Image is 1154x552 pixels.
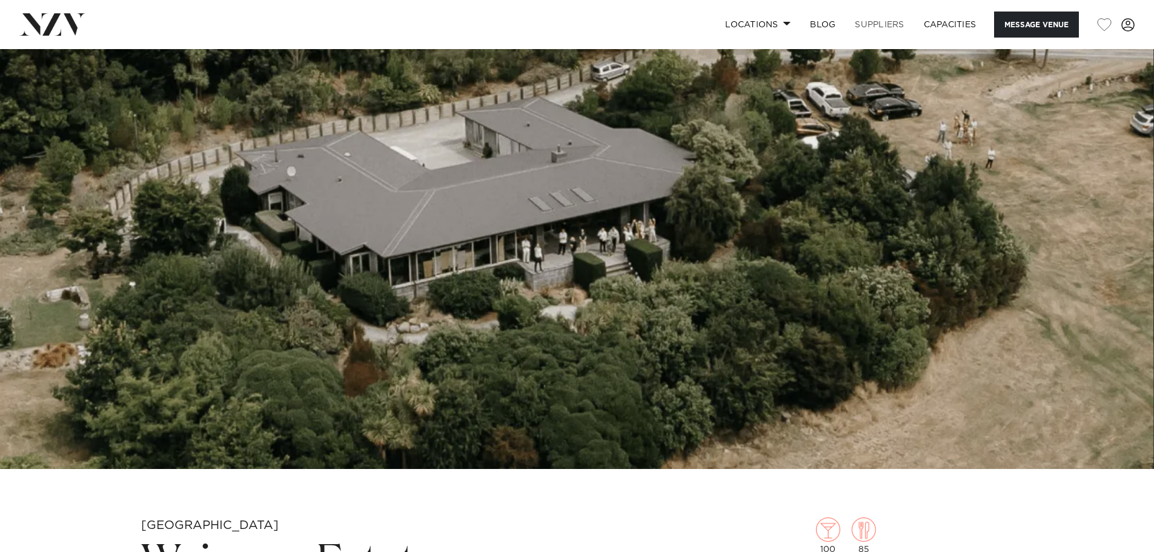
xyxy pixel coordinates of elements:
a: BLOG [800,12,845,38]
a: SUPPLIERS [845,12,914,38]
img: cocktail.png [816,517,840,542]
small: [GEOGRAPHIC_DATA] [141,519,279,531]
img: dining.png [852,517,876,542]
a: Capacities [914,12,986,38]
img: nzv-logo.png [19,13,85,35]
a: Locations [715,12,800,38]
button: Message Venue [994,12,1079,38]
